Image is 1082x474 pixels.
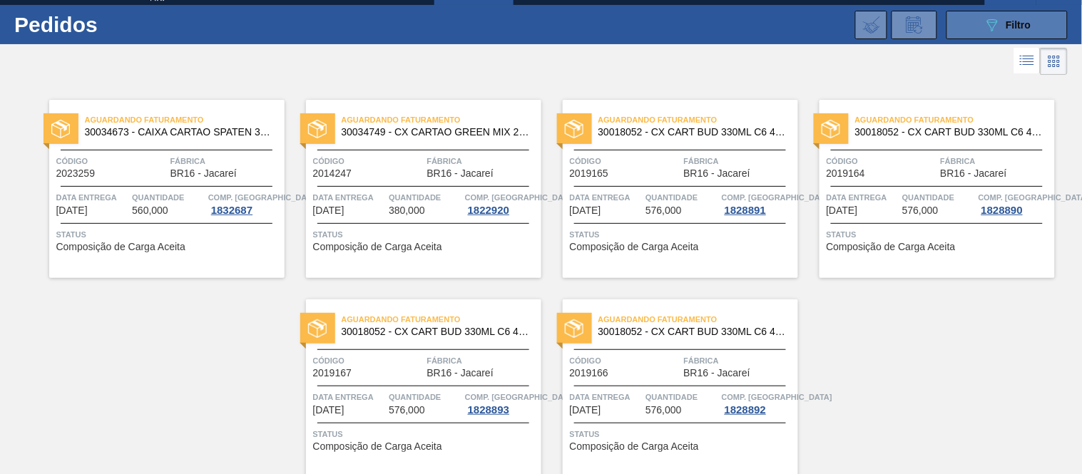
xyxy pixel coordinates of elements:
[827,154,937,168] span: Código
[855,127,1043,138] span: 30018052 - CX CART BUD 330ML C6 429 298G
[722,390,832,404] span: Comp. Carga
[427,368,494,378] span: BR16 - Jacareí
[342,113,541,127] span: Aguardando Faturamento
[389,405,425,416] span: 576,000
[684,154,795,168] span: Fábrica
[313,190,386,205] span: Data entrega
[570,154,680,168] span: Código
[465,390,538,416] a: Comp. [GEOGRAPHIC_DATA]1828893
[14,16,219,33] h1: Pedidos
[570,405,601,416] span: 31/10/2025
[570,227,795,242] span: Status
[56,242,185,252] span: Composição de Carga Aceita
[941,154,1051,168] span: Fábrica
[722,190,832,205] span: Comp. Carga
[132,205,168,216] span: 560,000
[389,390,461,404] span: Quantidade
[308,120,327,138] img: status
[427,168,494,179] span: BR16 - Jacareí
[892,11,937,39] div: Solicitação de Revisão de Pedidos
[465,390,576,404] span: Comp. Carga
[208,190,319,205] span: Comp. Carga
[570,354,680,368] span: Código
[722,404,769,416] div: 1828892
[645,205,682,216] span: 576,000
[208,205,255,216] div: 1832687
[902,205,939,216] span: 576,000
[313,168,352,179] span: 2014247
[684,354,795,368] span: Fábrica
[946,11,1068,39] button: Filtro
[598,127,787,138] span: 30018052 - CX CART BUD 330ML C6 429 298G
[941,168,1007,179] span: BR16 - Jacareí
[313,405,344,416] span: 30/10/2025
[313,354,424,368] span: Código
[56,205,88,216] span: 07/10/2025
[313,227,538,242] span: Status
[722,190,795,216] a: Comp. [GEOGRAPHIC_DATA]1828891
[979,190,1051,216] a: Comp. [GEOGRAPHIC_DATA]1828890
[598,113,798,127] span: Aguardando Faturamento
[570,427,795,441] span: Status
[342,127,530,138] span: 30034749 - CX CARTAO GREEN MIX 269ML LN C6
[389,205,425,216] span: 380,000
[465,190,576,205] span: Comp. Carga
[570,242,699,252] span: Composição de Carga Aceita
[645,390,718,404] span: Quantidade
[427,354,538,368] span: Fábrica
[51,120,70,138] img: status
[570,190,643,205] span: Data entrega
[645,405,682,416] span: 576,000
[1006,19,1031,31] span: Filtro
[827,205,858,216] span: 16/10/2025
[342,312,541,326] span: Aguardando Faturamento
[1014,48,1041,75] div: Visão em Lista
[85,127,273,138] span: 30034673 - CAIXA CARTAO SPATEN 330 C6 NIV25
[570,390,643,404] span: Data entrega
[28,100,285,278] a: statusAguardando Faturamento30034673 - CAIXA CARTAO SPATEN 330 C6 NIV25Código2023259FábricaBR16 -...
[313,427,538,441] span: Status
[465,190,538,216] a: Comp. [GEOGRAPHIC_DATA]1822920
[565,319,583,338] img: status
[313,154,424,168] span: Código
[827,227,1051,242] span: Status
[342,326,530,337] span: 30018052 - CX CART BUD 330ML C6 429 298G
[722,390,795,416] a: Comp. [GEOGRAPHIC_DATA]1828892
[855,113,1055,127] span: Aguardando Faturamento
[541,100,798,278] a: statusAguardando Faturamento30018052 - CX CART BUD 330ML C6 429 298GCódigo2019165FábricaBR16 - Ja...
[56,168,96,179] span: 2023259
[722,205,769,216] div: 1828891
[389,190,461,205] span: Quantidade
[85,113,285,127] span: Aguardando Faturamento
[798,100,1055,278] a: statusAguardando Faturamento30018052 - CX CART BUD 330ML C6 429 298GCódigo2019164FábricaBR16 - Ja...
[570,205,601,216] span: 14/10/2025
[1041,48,1068,75] div: Visão em Cards
[827,168,866,179] span: 2019164
[56,154,167,168] span: Código
[565,120,583,138] img: status
[684,368,750,378] span: BR16 - Jacareí
[465,205,512,216] div: 1822920
[313,368,352,378] span: 2019167
[427,154,538,168] span: Fábrica
[979,205,1026,216] div: 1828890
[598,312,798,326] span: Aguardando Faturamento
[313,205,344,216] span: 08/10/2025
[285,100,541,278] a: statusAguardando Faturamento30034749 - CX CARTAO GREEN MIX 269ML LN C6Código2014247FábricaBR16 - ...
[308,319,327,338] img: status
[855,11,887,39] div: Importar Negociações dos Pedidos
[56,190,129,205] span: Data entrega
[827,242,956,252] span: Composição de Carga Aceita
[313,242,442,252] span: Composição de Carga Aceita
[208,190,281,216] a: Comp. [GEOGRAPHIC_DATA]1832687
[645,190,718,205] span: Quantidade
[170,168,237,179] span: BR16 - Jacareí
[570,441,699,452] span: Composição de Carga Aceita
[465,404,512,416] div: 1828893
[822,120,840,138] img: status
[570,168,609,179] span: 2019165
[570,368,609,378] span: 2019166
[313,441,442,452] span: Composição de Carga Aceita
[598,326,787,337] span: 30018052 - CX CART BUD 330ML C6 429 298G
[56,227,281,242] span: Status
